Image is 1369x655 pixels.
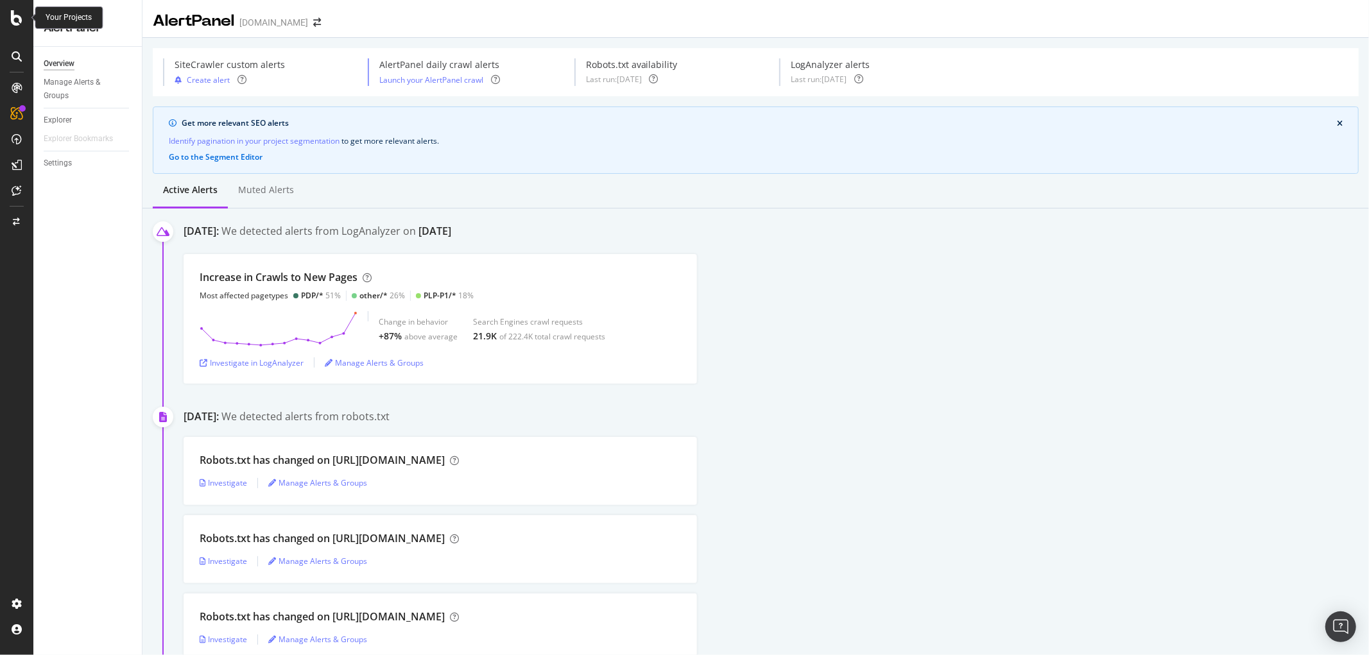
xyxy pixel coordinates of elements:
div: Robots.txt has changed on [URL][DOMAIN_NAME] [200,531,445,546]
a: Explorer Bookmarks [44,132,126,146]
a: Investigate [200,556,247,566]
button: close banner [1334,117,1346,131]
div: 18% [424,290,474,301]
div: SiteCrawler custom alerts [175,58,285,71]
button: Manage Alerts & Groups [268,473,367,493]
div: Most affected pagetypes [200,290,288,301]
a: Explorer [44,114,133,127]
div: Explorer Bookmarks [44,132,113,146]
div: arrow-right-arrow-left [313,18,321,27]
div: Create alert [187,74,230,85]
button: Go to the Segment Editor [169,153,263,162]
div: [DATE]: [184,224,219,241]
button: Manage Alerts & Groups [325,352,424,373]
a: Manage Alerts & Groups [325,357,424,368]
div: 51% [301,290,341,301]
div: We detected alerts from LogAnalyzer on [221,224,451,241]
div: 21.9K [473,330,497,343]
div: AlertPanel [153,10,234,32]
a: Investigate [200,634,247,645]
div: Robots.txt has changed on [URL][DOMAIN_NAME] [200,453,445,468]
div: Your Projects [46,12,92,23]
button: Investigate in LogAnalyzer [200,352,304,373]
button: Investigate [200,473,247,493]
div: info banner [153,106,1359,174]
div: Last run: [DATE] [791,74,847,85]
div: Last run: [DATE] [586,74,642,85]
a: Investigate in LogAnalyzer [200,357,304,368]
button: Investigate [200,551,247,572]
div: [DOMAIN_NAME] [239,16,308,29]
a: Manage Alerts & Groups [268,477,367,488]
div: LogAnalyzer alerts [791,58,870,71]
div: Overview [44,57,74,71]
div: PLP-P1/* [424,290,456,301]
a: Manage Alerts & Groups [268,556,367,566]
div: above average [404,331,458,342]
div: AlertPanel daily crawl alerts [379,58,500,71]
div: to get more relevant alerts . [169,134,1343,148]
a: Manage Alerts & Groups [44,76,133,103]
button: Investigate [200,629,247,650]
div: Robots.txt availability [586,58,678,71]
div: other/* [359,290,388,301]
div: [DATE] [418,224,451,239]
div: Settings [44,157,72,170]
div: of 222.4K total crawl requests [499,331,605,342]
div: Robots.txt has changed on [URL][DOMAIN_NAME] [200,609,445,624]
button: Manage Alerts & Groups [268,629,367,650]
a: Manage Alerts & Groups [268,634,367,645]
div: We detected alerts from robots.txt [221,409,390,424]
div: PDP/* [301,290,323,301]
a: Overview [44,57,133,71]
button: Create alert [175,74,230,86]
div: Get more relevant SEO alerts [182,117,1337,129]
a: Launch your AlertPanel crawl [379,74,483,85]
button: Manage Alerts & Groups [268,551,367,572]
div: Explorer [44,114,72,127]
button: Launch your AlertPanel crawl [379,74,483,86]
a: Identify pagination in your project segmentation [169,134,340,148]
div: Search Engines crawl requests [473,316,605,327]
div: Manage Alerts & Groups [44,76,121,103]
div: +87% [379,330,402,343]
a: Settings [44,157,133,170]
a: Investigate [200,477,247,488]
div: 26% [359,290,405,301]
div: Increase in Crawls to New Pages [200,270,357,285]
div: Active alerts [163,183,218,196]
div: Open Intercom Messenger [1325,611,1356,642]
div: Change in behavior [379,316,458,327]
div: [DATE]: [184,409,219,424]
div: Muted alerts [238,183,294,196]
